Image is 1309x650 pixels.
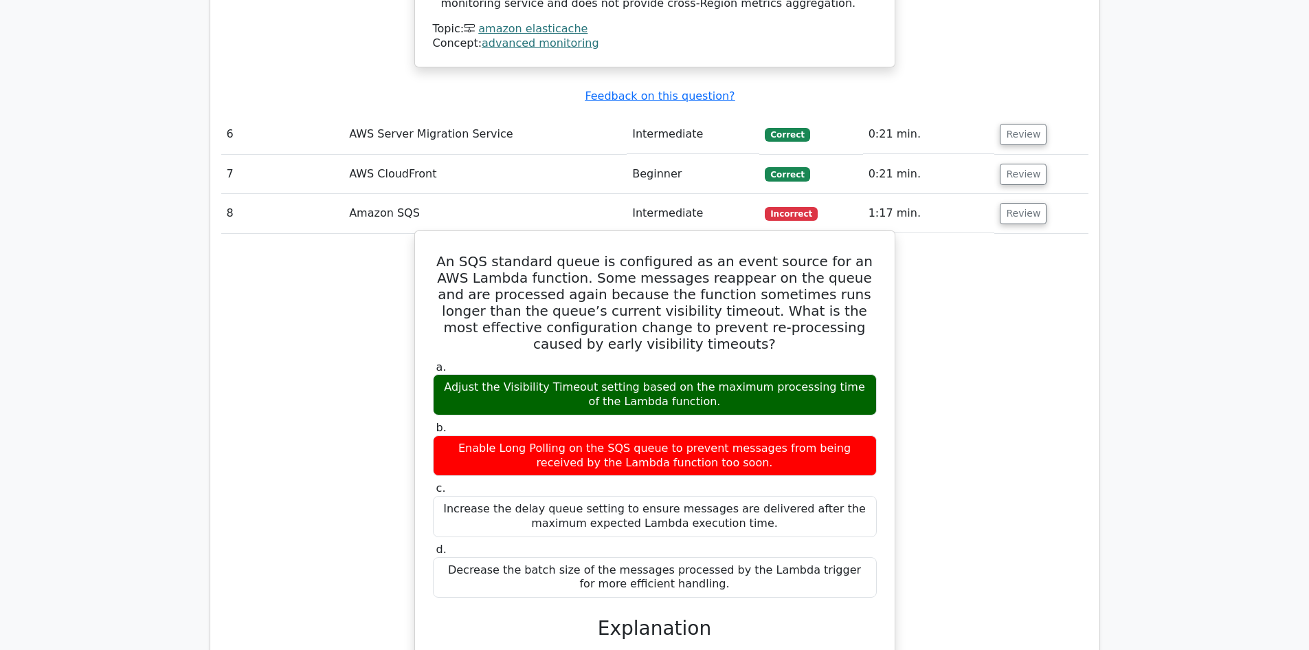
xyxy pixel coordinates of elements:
div: Decrease the batch size of the messages processed by the Lambda trigger for more efficient handling. [433,557,877,598]
td: 0:21 min. [863,155,995,194]
span: c. [436,481,446,495]
td: Intermediate [627,115,759,154]
span: Incorrect [765,207,818,221]
td: 0:21 min. [863,115,995,154]
a: amazon elasticache [478,22,588,35]
td: Intermediate [627,194,759,233]
td: AWS Server Migration Service [344,115,627,154]
div: Enable Long Polling on the SQS queue to prevent messages from being received by the Lambda functi... [433,435,877,477]
h5: An SQS standard queue is configured as an event source for an AWS Lambda function. Some messages ... [432,253,878,352]
button: Review [1000,164,1047,185]
div: Topic: [433,22,877,36]
td: Amazon SQS [344,194,627,233]
td: 1:17 min. [863,194,995,233]
td: 6 [221,115,344,154]
span: Correct [765,128,809,142]
td: AWS CloudFront [344,155,627,194]
h3: Explanation [441,617,869,640]
a: advanced monitoring [482,36,599,50]
button: Review [1000,203,1047,224]
td: 7 [221,155,344,194]
td: Beginner [627,155,759,194]
span: Correct [765,167,809,181]
span: b. [436,421,447,434]
div: Adjust the Visibility Timeout setting based on the maximum processing time of the Lambda function. [433,374,877,415]
div: Concept: [433,36,877,51]
span: a. [436,360,447,373]
td: 8 [221,194,344,233]
button: Review [1000,124,1047,145]
a: Feedback on this question? [585,89,735,102]
span: d. [436,543,447,556]
div: Increase the delay queue setting to ensure messages are delivered after the maximum expected Lamb... [433,496,877,537]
